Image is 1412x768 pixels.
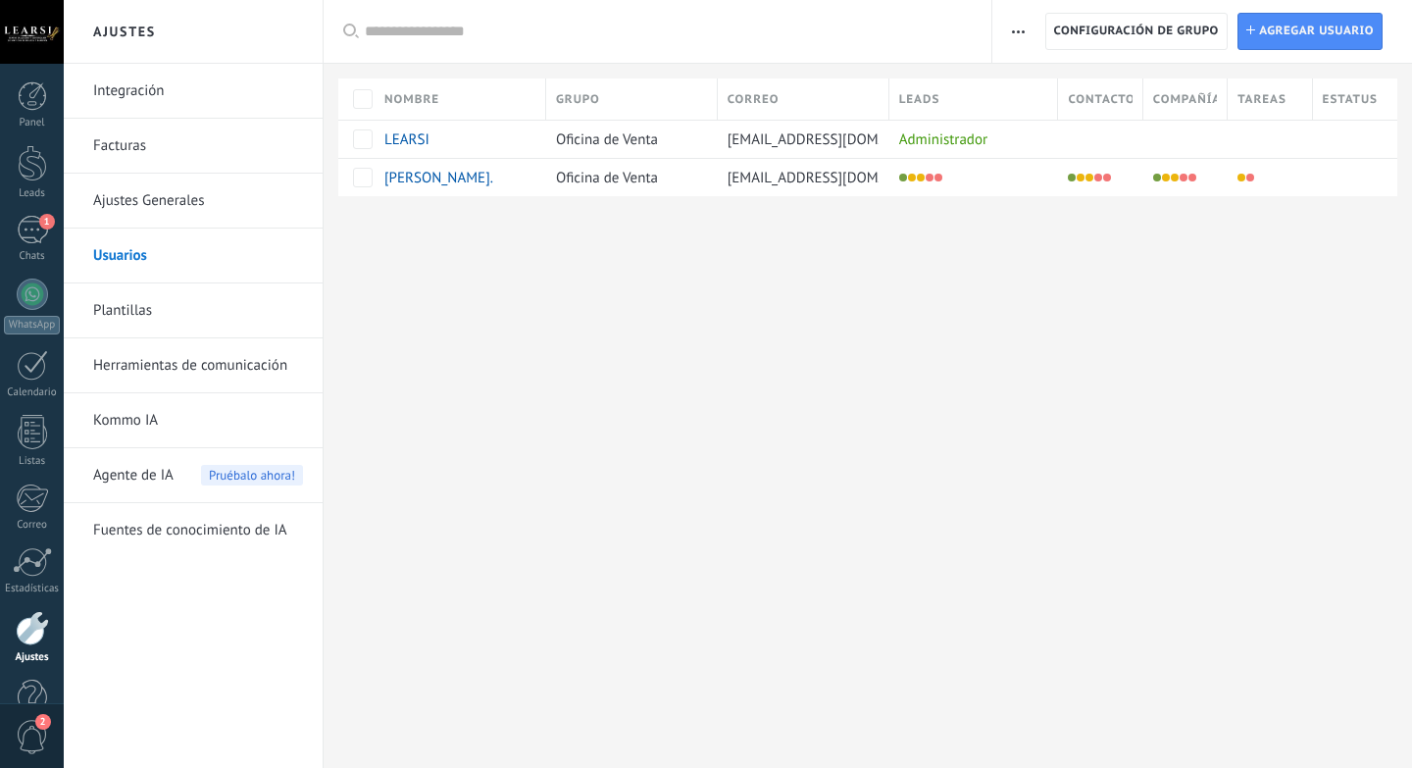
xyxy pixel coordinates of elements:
[728,90,780,109] span: Correo
[64,64,323,119] li: Integración
[926,174,933,181] li: Eliminar
[1068,90,1132,109] span: Contactos
[384,130,429,149] span: LEARSI
[93,448,174,503] span: Agente de IA
[4,386,61,399] div: Calendario
[93,393,303,448] a: Kommo IA
[201,465,303,486] span: Pruébalo ahora!
[1103,174,1111,181] li: Exportar
[93,283,303,338] a: Plantillas
[889,121,1049,158] div: Administrador
[64,338,323,393] li: Herramientas de comunicación
[546,121,708,158] div: Oficina de Venta
[1259,14,1374,49] span: Agregar usuario
[64,283,323,338] li: Plantillas
[899,174,907,181] li: Instalar
[1171,174,1179,181] li: Editar
[917,174,925,181] li: Editar
[1077,174,1084,181] li: View
[556,90,600,109] span: Grupo
[1153,174,1161,181] li: Instalar
[4,250,61,263] div: Chats
[1054,14,1219,49] span: Configuración de grupo
[93,448,303,503] a: Agente de IA Pruébalo ahora!
[93,174,303,229] a: Ajustes Generales
[1068,174,1076,181] li: Instalar
[4,117,61,129] div: Panel
[728,169,950,187] span: [EMAIL_ADDRESS][DOMAIN_NAME]
[384,90,439,109] span: Nombre
[899,90,940,109] span: Leads
[1045,13,1228,50] button: Configuración de grupo
[546,159,708,196] div: Oficina de Venta
[4,651,61,664] div: Ajustes
[1162,174,1170,181] li: View
[1180,174,1187,181] li: Eliminar
[39,214,55,230] span: 1
[728,130,950,149] span: [EMAIL_ADDRESS][DOMAIN_NAME]
[1094,174,1102,181] li: Eliminar
[93,338,303,393] a: Herramientas de comunicación
[1323,90,1378,109] span: Estatus
[93,229,303,283] a: Usuarios
[93,64,303,119] a: Integración
[4,187,61,200] div: Leads
[64,174,323,229] li: Ajustes Generales
[556,169,658,187] span: Oficina de Venta
[1237,13,1383,50] a: Agregar usuario
[35,714,51,730] span: 2
[93,503,303,558] a: Fuentes de conocimiento de IA
[64,119,323,174] li: Facturas
[934,174,942,181] li: Exportar
[64,503,323,557] li: Fuentes de conocimiento de IA
[1246,174,1254,181] li: Eliminar
[64,393,323,448] li: Kommo IA
[1237,90,1286,109] span: Tareas
[4,316,60,334] div: WhatsApp
[384,169,493,187] span: Elizabeth Santiago.
[1188,174,1196,181] li: Exportar
[908,174,916,181] li: View
[64,448,323,503] li: Agente de IA
[1153,90,1217,109] span: Compañías
[4,583,61,595] div: Estadísticas
[556,130,658,149] span: Oficina de Venta
[1237,174,1245,181] li: Editar
[1085,174,1093,181] li: Editar
[93,119,303,174] a: Facturas
[4,455,61,468] div: Listas
[4,519,61,532] div: Correo
[64,229,323,283] li: Usuarios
